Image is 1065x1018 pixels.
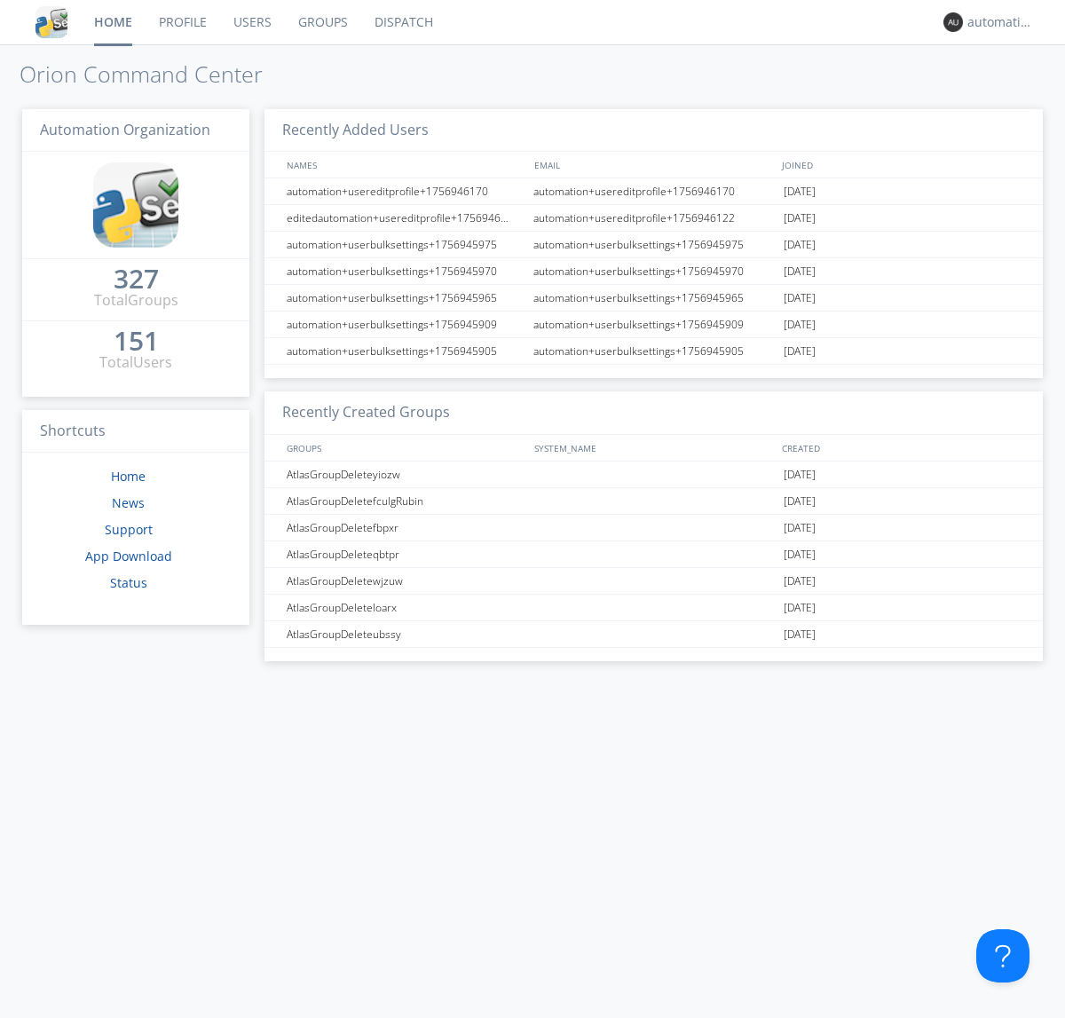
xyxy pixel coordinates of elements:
div: editedautomation+usereditprofile+1756946122 [282,205,528,231]
div: automation+userbulksettings+1756945970 [282,258,528,284]
a: automation+userbulksettings+1756945970automation+userbulksettings+1756945970[DATE] [264,258,1043,285]
a: 151 [114,332,159,352]
div: 327 [114,270,159,288]
span: [DATE] [784,595,816,621]
div: AtlasGroupDeletefbpxr [282,515,528,541]
a: Support [105,521,153,538]
a: automation+userbulksettings+1756945909automation+userbulksettings+1756945909[DATE] [264,312,1043,338]
span: [DATE] [784,488,816,515]
div: GROUPS [282,435,525,461]
div: automation+userbulksettings+1756945975 [529,232,779,257]
a: AtlasGroupDeleteloarx[DATE] [264,595,1043,621]
div: AtlasGroupDeleteyiozw [282,462,528,487]
div: AtlasGroupDeleteqbtpr [282,541,528,567]
div: automation+usereditprofile+1756946170 [529,178,779,204]
span: [DATE] [784,462,816,488]
div: AtlasGroupDeletewjzuw [282,568,528,594]
div: 151 [114,332,159,350]
div: automation+atlas0020 [967,13,1034,31]
span: [DATE] [784,178,816,205]
div: EMAIL [530,152,777,178]
div: Total Users [99,352,172,373]
div: AtlasGroupDeleteubssy [282,621,528,647]
div: automation+userbulksettings+1756945965 [529,285,779,311]
div: automation+usereditprofile+1756946122 [529,205,779,231]
div: automation+userbulksettings+1756945909 [529,312,779,337]
a: editedautomation+usereditprofile+1756946122automation+usereditprofile+1756946122[DATE] [264,205,1043,232]
img: cddb5a64eb264b2086981ab96f4c1ba7 [93,162,178,248]
span: [DATE] [784,621,816,648]
a: App Download [85,548,172,564]
a: AtlasGroupDeletefbpxr[DATE] [264,515,1043,541]
span: [DATE] [784,205,816,232]
span: [DATE] [784,312,816,338]
div: NAMES [282,152,525,178]
div: automation+userbulksettings+1756945975 [282,232,528,257]
a: automation+usereditprofile+1756946170automation+usereditprofile+1756946170[DATE] [264,178,1043,205]
a: AtlasGroupDeleteubssy[DATE] [264,621,1043,648]
div: AtlasGroupDeletefculgRubin [282,488,528,514]
div: Total Groups [94,290,178,311]
h3: Recently Created Groups [264,391,1043,435]
a: automation+userbulksettings+1756945975automation+userbulksettings+1756945975[DATE] [264,232,1043,258]
div: SYSTEM_NAME [530,435,777,461]
h3: Recently Added Users [264,109,1043,153]
div: automation+userbulksettings+1756945909 [282,312,528,337]
a: AtlasGroupDeletefculgRubin[DATE] [264,488,1043,515]
span: [DATE] [784,258,816,285]
span: [DATE] [784,285,816,312]
div: CREATED [777,435,1026,461]
img: cddb5a64eb264b2086981ab96f4c1ba7 [35,6,67,38]
h3: Shortcuts [22,410,249,454]
a: 327 [114,270,159,290]
div: automation+userbulksettings+1756945970 [529,258,779,284]
img: 373638.png [943,12,963,32]
a: AtlasGroupDeleteqbtpr[DATE] [264,541,1043,568]
div: AtlasGroupDeleteloarx [282,595,528,620]
span: [DATE] [784,338,816,365]
span: [DATE] [784,515,816,541]
div: JOINED [777,152,1026,178]
a: AtlasGroupDeletewjzuw[DATE] [264,568,1043,595]
a: Home [111,468,146,485]
div: automation+userbulksettings+1756945965 [282,285,528,311]
a: automation+userbulksettings+1756945905automation+userbulksettings+1756945905[DATE] [264,338,1043,365]
div: automation+usereditprofile+1756946170 [282,178,528,204]
a: automation+userbulksettings+1756945965automation+userbulksettings+1756945965[DATE] [264,285,1043,312]
div: automation+userbulksettings+1756945905 [282,338,528,364]
div: automation+userbulksettings+1756945905 [529,338,779,364]
a: Status [110,574,147,591]
a: AtlasGroupDeleteyiozw[DATE] [264,462,1043,488]
span: Automation Organization [40,120,210,139]
a: News [112,494,145,511]
span: [DATE] [784,568,816,595]
span: [DATE] [784,541,816,568]
span: [DATE] [784,232,816,258]
iframe: Toggle Customer Support [976,929,1029,982]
